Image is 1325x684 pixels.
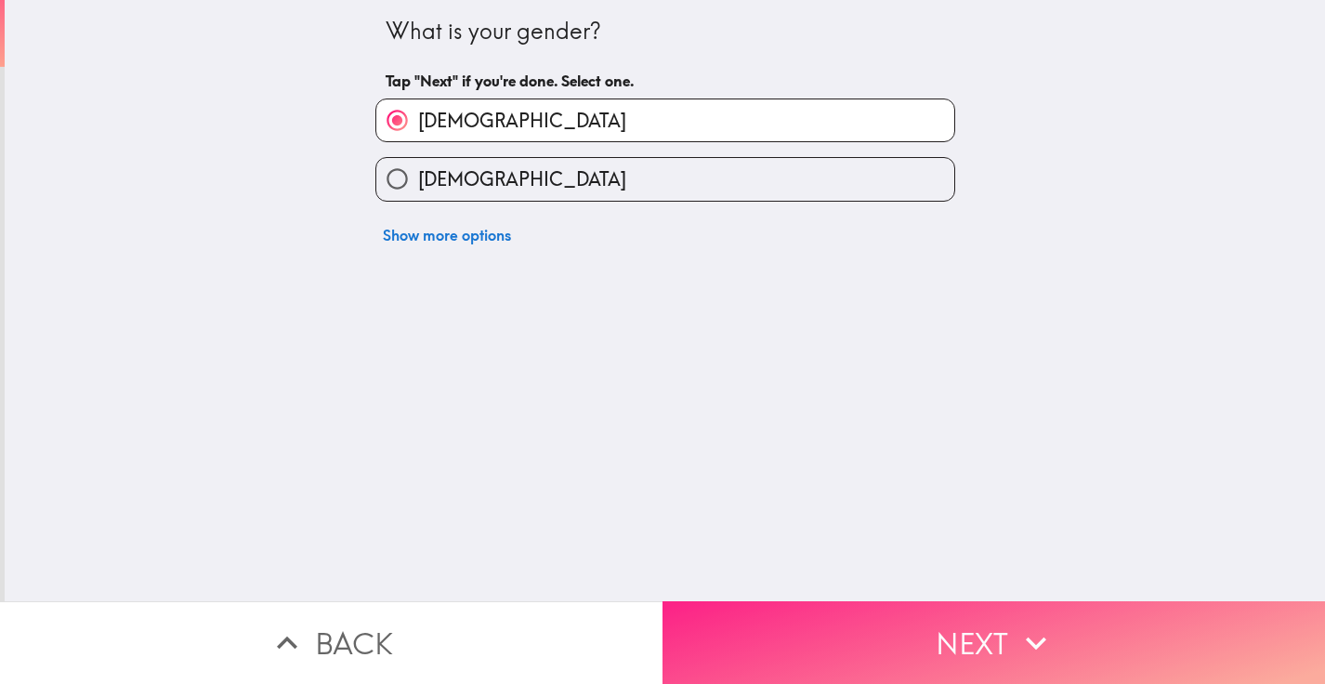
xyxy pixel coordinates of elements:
[418,108,626,134] span: [DEMOGRAPHIC_DATA]
[386,71,945,91] h6: Tap "Next" if you're done. Select one.
[418,166,626,192] span: [DEMOGRAPHIC_DATA]
[376,158,954,200] button: [DEMOGRAPHIC_DATA]
[386,16,945,47] div: What is your gender?
[662,601,1325,684] button: Next
[376,99,954,141] button: [DEMOGRAPHIC_DATA]
[375,217,518,254] button: Show more options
